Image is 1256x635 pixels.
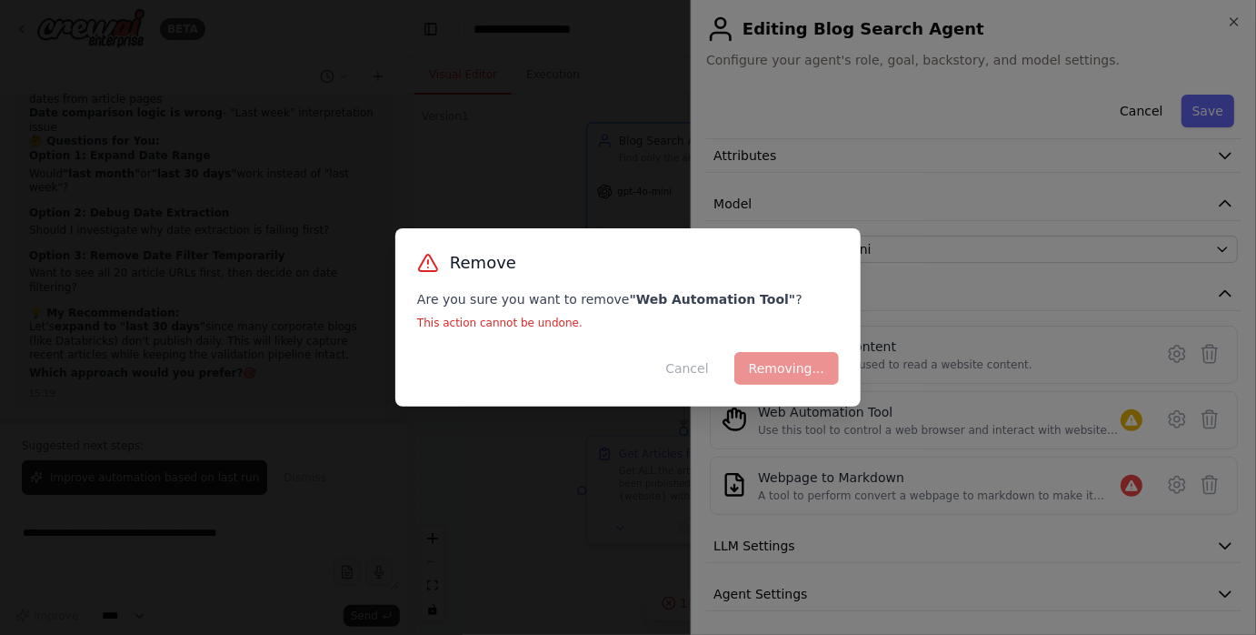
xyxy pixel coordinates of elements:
h3: Remove [450,250,516,276]
p: This action cannot be undone. [417,316,839,330]
p: Are you sure you want to remove ? [417,290,839,308]
button: Removing... [734,352,839,385]
strong: " Web Automation Tool " [630,292,796,307]
button: Cancel [651,352,723,385]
